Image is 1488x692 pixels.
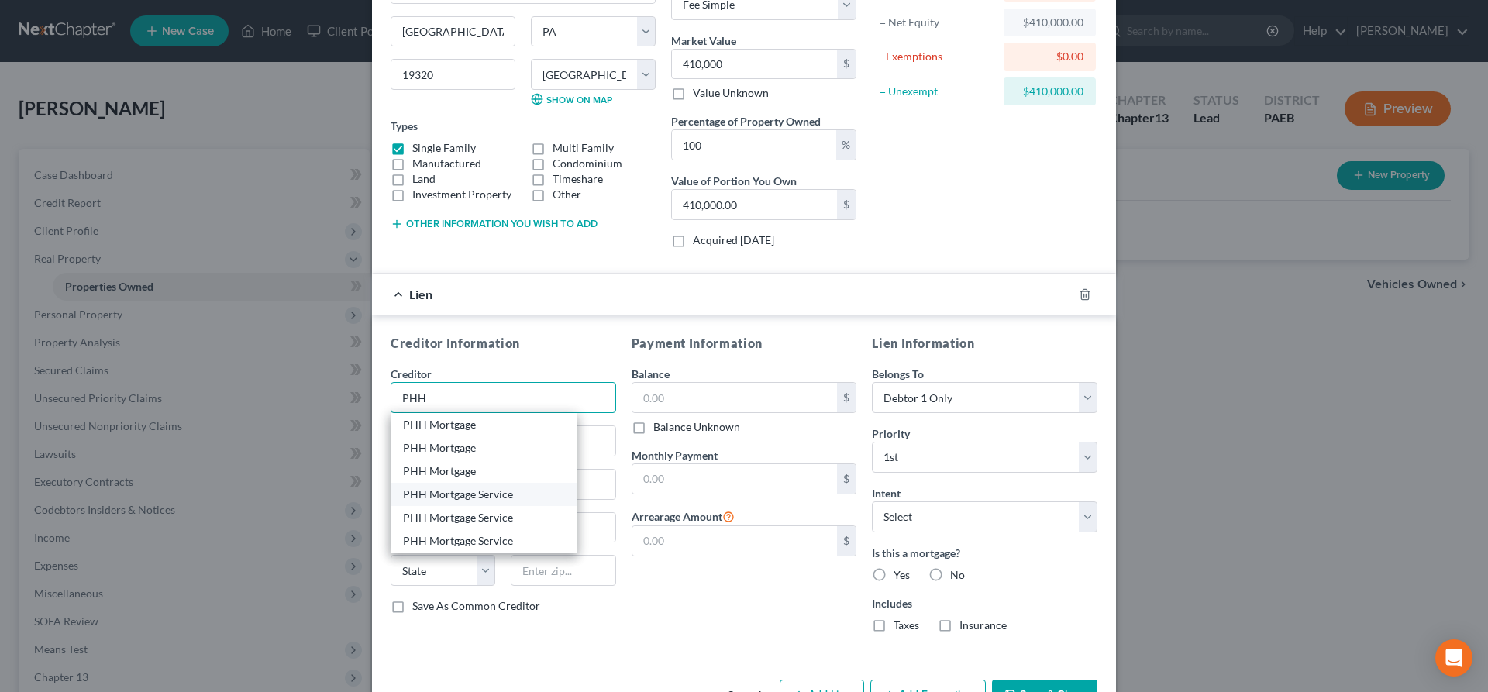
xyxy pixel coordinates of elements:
label: Is this a mortgage? [872,545,1097,561]
input: 0.00 [672,130,836,160]
div: $ [837,190,856,219]
input: 0.00 [632,464,838,494]
label: Yes [894,567,910,583]
label: Market Value [671,33,736,49]
input: Enter zip... [511,555,615,586]
div: $ [837,526,856,556]
div: PHH Mortgage [403,440,564,456]
div: PHH Mortgage [403,417,564,432]
div: PHH Mortgage Service [403,487,564,502]
div: $ [837,50,856,79]
input: 0.00 [632,526,838,556]
span: Lien [409,287,432,301]
div: PHH Mortgage Service [403,533,564,549]
input: 0.00 [632,383,838,412]
label: Multi Family [553,140,614,156]
span: Priority [872,427,910,440]
label: Percentage of Property Owned [671,113,821,129]
label: Save As Common Creditor [412,598,540,614]
label: Land [412,171,436,187]
input: Enter city... [391,17,515,46]
label: Value of Portion You Own [671,173,797,189]
label: Taxes [894,618,919,633]
label: Manufactured [412,156,481,171]
input: 0.00 [672,190,837,219]
label: Single Family [412,140,476,156]
label: Intent [872,485,901,501]
h5: Lien Information [872,334,1097,353]
label: Investment Property [412,187,511,202]
label: No [950,567,965,583]
label: Includes [872,595,1097,611]
div: $0.00 [1016,49,1083,64]
div: $410,000.00 [1016,84,1083,99]
button: Other information you wish to add [391,218,598,230]
div: $ [837,383,856,412]
div: = Unexempt [880,84,997,99]
div: PHH Mortgage Service [403,510,564,525]
label: Monthly Payment [632,447,718,463]
h5: Creditor Information [391,334,616,353]
div: = Net Equity [880,15,997,30]
label: Balance Unknown [653,419,740,435]
div: $ [837,464,856,494]
label: Value Unknown [693,85,769,101]
div: % [836,130,856,160]
label: Acquired [DATE] [693,232,774,248]
div: PHH Mortgage [403,463,564,479]
label: Condominium [553,156,622,171]
input: Search creditor by name... [391,382,616,413]
input: 0.00 [672,50,837,79]
a: Show on Map [531,93,612,105]
label: Other [553,187,581,202]
label: Arrearage Amount [632,507,735,525]
div: $410,000.00 [1016,15,1083,30]
div: Open Intercom Messenger [1435,639,1472,677]
label: Balance [632,366,670,382]
label: Timeshare [553,171,603,187]
span: Creditor [391,367,432,380]
label: Insurance [959,618,1007,633]
label: Types [391,118,418,134]
span: Belongs To [872,367,924,380]
div: - Exemptions [880,49,997,64]
h5: Payment Information [632,334,857,353]
input: Enter zip... [391,59,515,90]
